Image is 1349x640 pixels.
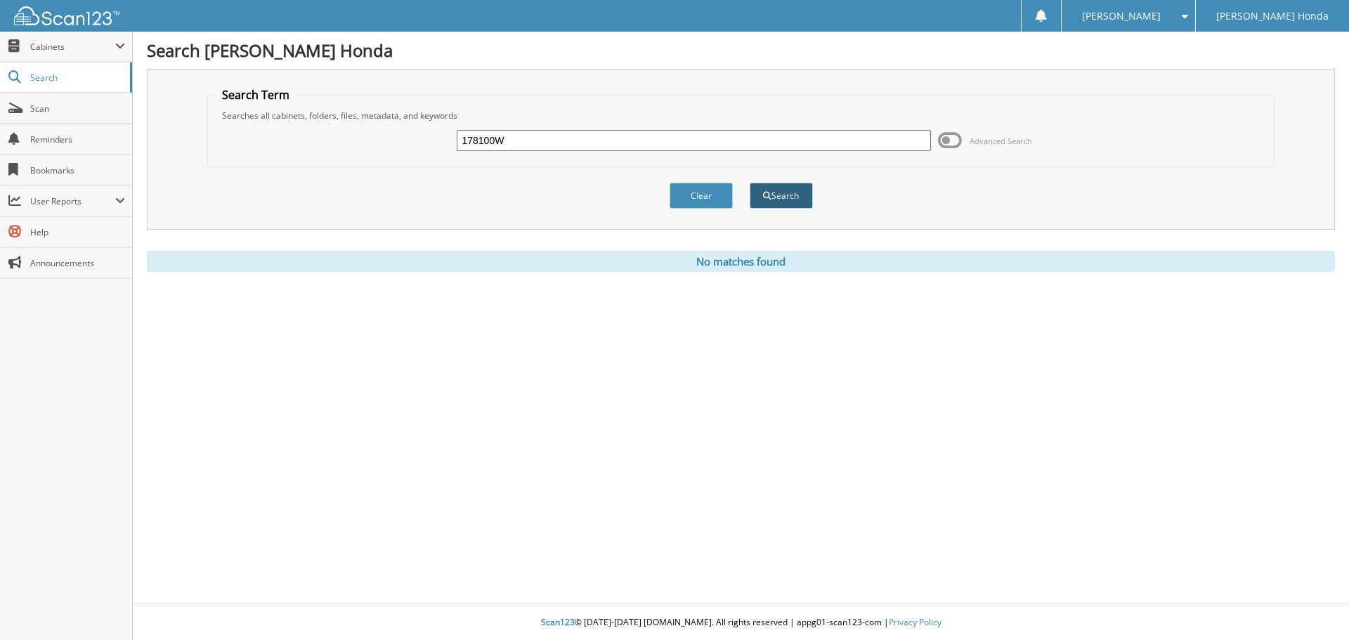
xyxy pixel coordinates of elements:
[215,110,1267,122] div: Searches all cabinets, folders, files, metadata, and keywords
[1279,573,1349,640] iframe: Chat Widget
[147,39,1335,62] h1: Search [PERSON_NAME] Honda
[1216,12,1329,20] span: [PERSON_NAME] Honda
[215,87,296,103] legend: Search Term
[30,226,125,238] span: Help
[30,72,123,84] span: Search
[30,195,115,207] span: User Reports
[1082,12,1161,20] span: [PERSON_NAME]
[670,183,733,209] button: Clear
[970,136,1032,146] span: Advanced Search
[889,616,941,628] a: Privacy Policy
[30,103,125,115] span: Scan
[750,183,813,209] button: Search
[30,164,125,176] span: Bookmarks
[30,133,125,145] span: Reminders
[147,251,1335,272] div: No matches found
[30,257,125,269] span: Announcements
[14,6,119,25] img: scan123-logo-white.svg
[133,606,1349,640] div: © [DATE]-[DATE] [DOMAIN_NAME]. All rights reserved | appg01-scan123-com |
[30,41,115,53] span: Cabinets
[541,616,575,628] span: Scan123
